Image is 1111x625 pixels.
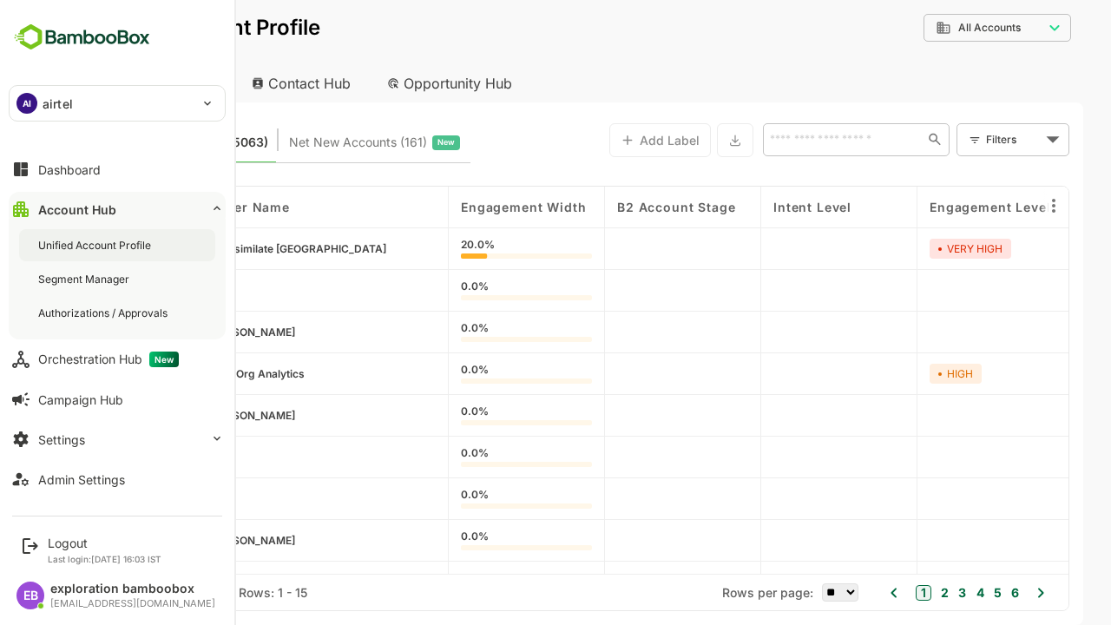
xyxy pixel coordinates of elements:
div: Opportunity Hub [312,64,467,102]
div: AIairtel [10,86,225,121]
span: Hawkins-Crosby [148,534,234,547]
span: Armstrong-Cabrera [148,409,234,422]
div: HIGH [869,364,921,384]
span: New [377,131,394,154]
button: Campaign Hub [9,382,226,417]
div: EB [16,582,44,609]
img: BambooboxFullLogoMark.5f36c76dfaba33ec1ec1367b70bb1252.svg [9,21,155,54]
div: Contact Hub [177,64,306,102]
span: TransOrg Analytics [147,367,244,380]
div: 0.0% [400,448,531,467]
div: 0.0% [400,323,531,342]
div: Logout [48,536,161,550]
button: Account Hub [9,192,226,227]
div: Campaign Hub [38,392,123,407]
div: Newly surfaced ICP-fit accounts from Intent, Website, LinkedIn, and other engagement signals. [228,131,399,154]
button: 5 [929,583,941,602]
div: 0.0% [400,531,531,550]
span: Customer Name [122,200,229,214]
div: [EMAIL_ADDRESS][DOMAIN_NAME] [50,598,215,609]
div: Total Rows: 105063 | Rows: 1 - 15 [52,585,247,600]
p: Unified Account Profile [28,17,260,38]
div: Dashboard [38,162,101,177]
div: Filters [925,130,981,148]
div: exploration bamboobox [50,582,215,596]
span: Reassimilate Argentina [148,242,325,255]
span: Engagement Level [869,200,989,214]
p: airtel [43,95,73,113]
div: 0.0% [400,573,531,592]
p: Last login: [DATE] 16:03 IST [48,554,161,564]
span: Conner-Nguyen [148,326,234,339]
span: Engagement Width [400,200,525,214]
div: 0.0% [400,490,531,509]
div: VERY HIGH [869,239,950,259]
button: 1 [855,585,871,601]
span: New [149,352,179,367]
button: Admin Settings [9,462,226,497]
div: 0.0% [400,281,531,300]
span: Intent Level [713,200,791,214]
button: Settings [9,422,226,457]
button: Add Label [549,123,650,157]
div: AI [16,93,37,114]
button: 3 [893,583,905,602]
button: 2 [876,583,888,602]
div: Settings [38,432,85,447]
div: Unified Account Profile [38,238,154,253]
button: Dashboard [9,152,226,187]
div: 20.0% [400,240,531,259]
div: All Accounts [875,20,983,36]
span: Net New Accounts ( 161 ) [228,131,366,154]
div: Account Hub [28,64,170,102]
div: Segment Manager [38,272,133,286]
button: Orchestration HubNew [9,342,226,377]
button: 4 [911,583,924,602]
span: Rows per page: [661,585,753,600]
button: Export the selected data as CSV [656,123,693,157]
div: 0.0% [400,365,531,384]
span: All Accounts [897,22,960,34]
div: Admin Settings [38,472,125,487]
div: All Accounts [863,11,1010,45]
span: Known accounts you’ve identified to target - imported from CRM, Offline upload, or promoted from ... [52,131,207,154]
div: Filters [924,122,1009,158]
div: Orchestration Hub [38,352,179,367]
button: 6 [946,583,958,602]
div: Authorizations / Approvals [38,306,171,320]
div: 0.0% [400,406,531,425]
div: Account Hub [38,202,116,217]
span: B2 Account Stage [556,200,674,214]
